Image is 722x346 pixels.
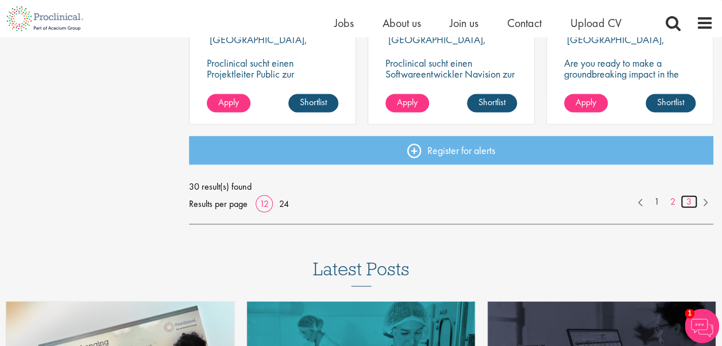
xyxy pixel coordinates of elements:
[385,94,429,112] a: Apply
[450,16,478,30] a: Join us
[665,195,681,208] a: 2
[313,259,410,286] h3: Latest Posts
[648,195,665,208] a: 1
[334,16,354,30] a: Jobs
[685,309,719,343] img: Chatbot
[189,136,713,164] a: Register for alerts
[564,57,696,123] p: Are you ready to make a groundbreaking impact in the world of biotechnology? Join a growing compa...
[275,197,293,209] a: 24
[685,309,694,318] span: 1
[189,195,248,212] span: Results per page
[576,96,596,108] span: Apply
[385,57,517,112] p: Proclinical sucht einen Softwareentwickler Navision zur dauerhaften Verstärkung des Teams unseres...
[207,57,338,112] p: Proclinical sucht einen Projektleiter Public zur dauerhaften Verstärkung des Teams unseres Kunden...
[646,94,696,112] a: Shortlist
[570,16,621,30] a: Upload CV
[385,33,486,57] p: [GEOGRAPHIC_DATA], [GEOGRAPHIC_DATA]
[207,33,307,57] p: [GEOGRAPHIC_DATA], [GEOGRAPHIC_DATA]
[681,195,697,208] a: 3
[467,94,517,112] a: Shortlist
[397,96,418,108] span: Apply
[564,94,608,112] a: Apply
[256,197,273,209] a: 12
[383,16,421,30] a: About us
[189,178,713,195] span: 30 result(s) found
[207,94,250,112] a: Apply
[564,33,665,57] p: [GEOGRAPHIC_DATA], [GEOGRAPHIC_DATA]
[218,96,239,108] span: Apply
[507,16,542,30] a: Contact
[288,94,338,112] a: Shortlist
